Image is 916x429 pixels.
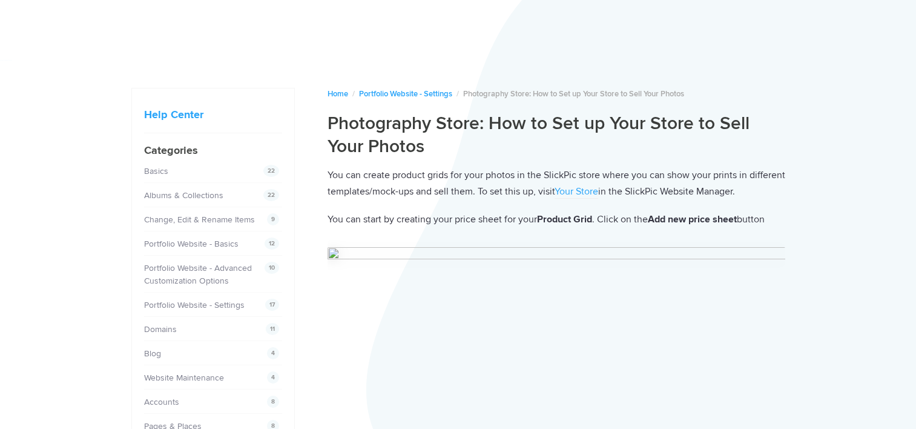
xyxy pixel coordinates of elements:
[263,189,279,201] span: 22
[352,89,355,99] span: /
[359,89,452,99] a: Portfolio Website - Settings
[463,89,684,99] span: Photography Store: How to Set up Your Store to Sell Your Photos
[144,324,177,334] a: Domains
[555,185,598,199] a: Your Store
[144,215,255,225] a: Change, Edit & Rename Items
[265,262,279,274] span: 10
[263,165,279,177] span: 22
[265,299,279,311] span: 17
[537,213,592,225] strong: Product Grid
[267,213,279,225] span: 9
[144,239,239,249] a: Portfolio Website - Basics
[456,89,459,99] span: /
[144,348,161,359] a: Blog
[144,397,179,407] a: Accounts
[328,167,785,199] p: You can create product grids for your photos in the SlickPic store where you can show your prints...
[144,263,252,286] a: Portfolio Website - Advanced Customization Options
[267,396,279,408] span: 8
[328,112,785,158] h1: Photography Store: How to Set up Your Store to Sell Your Photos
[266,323,279,335] span: 11
[144,142,282,159] h4: Categories
[328,89,348,99] a: Home
[144,108,203,121] a: Help Center
[267,347,279,359] span: 4
[144,166,168,176] a: Basics
[648,213,737,225] strong: Add new price sheet
[144,373,224,383] a: Website Maintenance
[144,300,245,310] a: Portfolio Website - Settings
[267,371,279,384] span: 4
[328,211,785,228] p: You can start by creating your price sheet for your . Click on the button
[265,238,279,250] span: 12
[144,190,223,201] a: Albums & Collections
